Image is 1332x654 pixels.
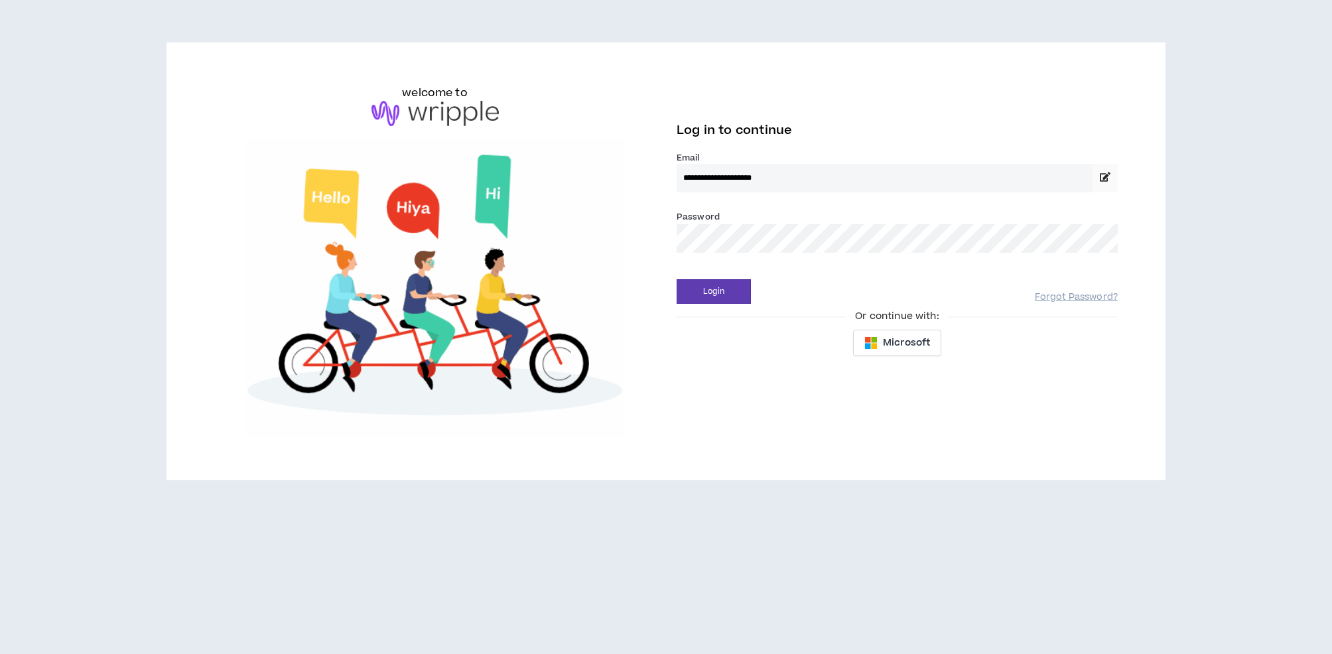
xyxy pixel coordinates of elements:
button: Login [677,279,751,304]
label: Password [677,211,720,223]
button: Microsoft [853,330,941,356]
label: Email [677,152,1118,164]
img: Welcome to Wripple [214,139,655,438]
img: logo-brand.png [371,101,499,126]
a: Forgot Password? [1035,291,1118,304]
span: Microsoft [883,336,930,350]
span: Log in to continue [677,122,792,139]
span: Or continue with: [846,309,948,324]
h6: welcome to [402,85,468,101]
